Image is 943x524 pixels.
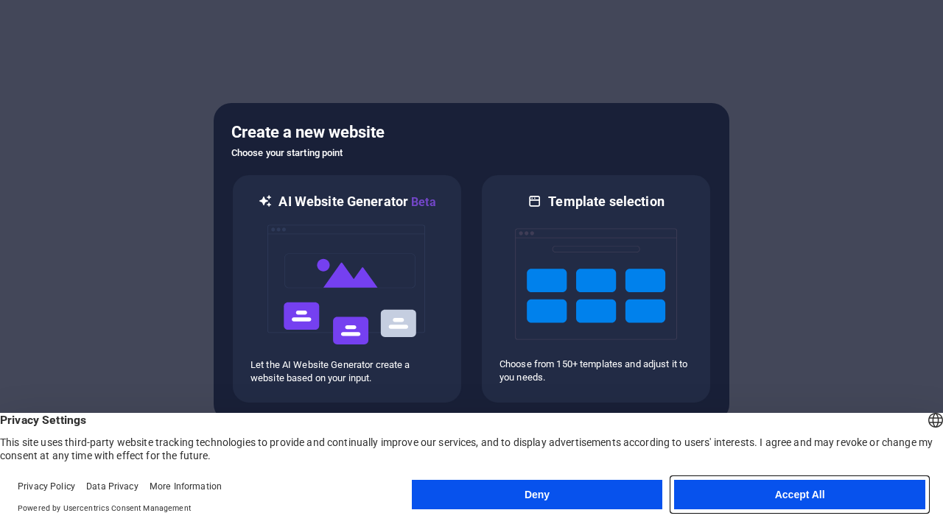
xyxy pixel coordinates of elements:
[266,211,428,358] img: ai
[499,358,693,384] p: Choose from 150+ templates and adjust it to you needs.
[250,358,444,385] p: Let the AI Website Generator create a website based on your input.
[548,193,664,210] h6: Template selection
[231,121,712,144] h5: Create a new website
[231,174,463,404] div: AI Website GeneratorBetaaiLet the AI Website Generator create a website based on your input.
[231,144,712,162] h6: Choose your starting point
[480,174,712,404] div: Template selectionChoose from 150+ templates and adjust it to you needs.
[278,193,435,211] h6: AI Website Generator
[408,195,436,209] span: Beta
